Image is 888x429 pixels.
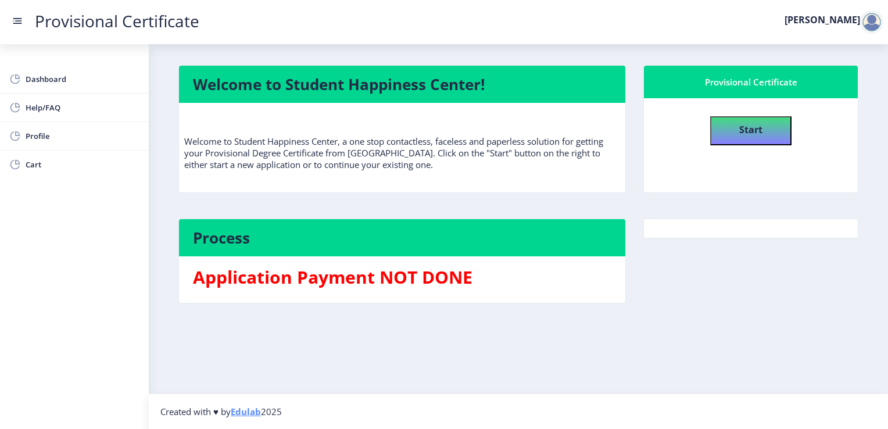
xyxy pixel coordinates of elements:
span: Help/FAQ [26,101,139,115]
b: Start [739,123,762,136]
h4: Welcome to Student Happiness Center! [193,75,611,94]
button: Start [710,116,792,145]
span: Created with ♥ by 2025 [160,406,282,417]
a: Provisional Certificate [23,15,211,27]
span: Cart [26,158,139,171]
a: Edulab [231,406,261,417]
span: Dashboard [26,72,139,86]
h3: Application Payment NOT DONE [193,266,611,289]
p: Welcome to Student Happiness Center, a one stop contactless, faceless and paperless solution for ... [184,112,620,170]
h4: Process [193,228,611,247]
label: [PERSON_NAME] [785,15,860,24]
span: Profile [26,129,139,143]
div: Provisional Certificate [658,75,844,89]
